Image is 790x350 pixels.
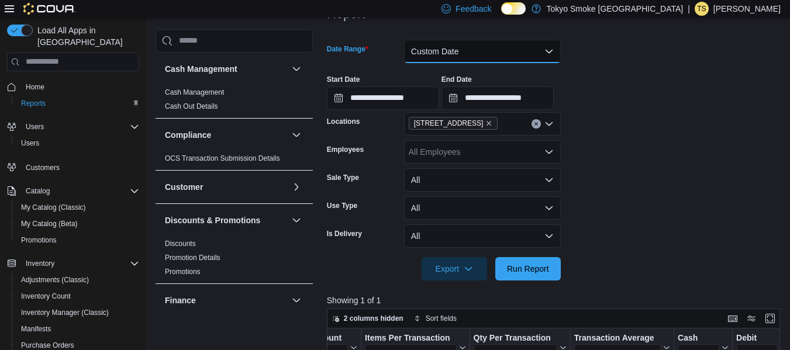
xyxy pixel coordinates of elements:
[16,96,139,110] span: Reports
[695,2,709,16] div: Tyson Stansford
[688,2,690,16] p: |
[289,213,303,227] button: Discounts & Promotions
[12,232,144,248] button: Promotions
[165,294,196,306] h3: Finance
[16,200,91,214] a: My Catalog (Classic)
[327,173,359,182] label: Sale Type
[165,154,280,163] span: OCS Transaction Submission Details
[156,85,313,118] div: Cash Management
[12,272,144,288] button: Adjustments (Classic)
[501,2,526,15] input: Dark Mode
[327,44,368,54] label: Date Range
[365,333,457,344] div: Items Per Transaction
[23,3,75,15] img: Cova
[2,255,144,272] button: Inventory
[21,308,109,317] span: Inventory Manager (Classic)
[327,117,360,126] label: Locations
[404,196,561,220] button: All
[165,181,287,193] button: Customer
[473,333,557,344] div: Qty Per Transaction
[429,257,480,280] span: Export
[16,306,113,320] a: Inventory Manager (Classic)
[156,151,313,170] div: Compliance
[12,321,144,337] button: Manifests
[289,62,303,76] button: Cash Management
[441,75,472,84] label: End Date
[327,294,785,306] p: Showing 1 of 1
[21,120,49,134] button: Users
[441,86,554,110] input: Press the down key to open a popover containing a calendar.
[697,2,706,16] span: TS
[12,135,144,151] button: Users
[26,122,44,131] span: Users
[21,184,139,198] span: Catalog
[16,289,75,303] a: Inventory Count
[21,160,139,174] span: Customers
[547,2,684,16] p: Tokyo Smoke [GEOGRAPHIC_DATA]
[21,324,51,334] span: Manifests
[21,219,78,228] span: My Catalog (Beta)
[12,216,144,232] button: My Catalog (Beta)
[21,257,59,271] button: Inventory
[165,102,218,111] span: Cash Out Details
[409,117,498,130] span: 11795 Bramalea Rd
[763,311,777,325] button: Enter fullscreen
[532,119,541,129] button: Clear input
[12,288,144,304] button: Inventory Count
[2,119,144,135] button: Users
[344,314,403,323] span: 2 columns hidden
[165,254,220,262] a: Promotion Details
[26,82,44,92] span: Home
[422,257,487,280] button: Export
[404,224,561,248] button: All
[327,86,439,110] input: Press the down key to open a popover containing a calendar.
[21,99,46,108] span: Reports
[16,273,94,287] a: Adjustments (Classic)
[165,214,260,226] h3: Discounts & Promotions
[165,88,224,96] a: Cash Management
[16,200,139,214] span: My Catalog (Classic)
[456,3,491,15] span: Feedback
[16,233,139,247] span: Promotions
[156,237,313,283] div: Discounts & Promotions
[21,79,139,94] span: Home
[21,275,89,285] span: Adjustments (Classic)
[2,158,144,175] button: Customers
[165,214,287,226] button: Discounts & Promotions
[26,163,60,172] span: Customers
[744,311,758,325] button: Display options
[165,88,224,97] span: Cash Management
[21,120,139,134] span: Users
[414,117,484,129] span: [STREET_ADDRESS]
[327,145,364,154] label: Employees
[165,129,287,141] button: Compliance
[495,257,561,280] button: Run Report
[16,233,61,247] a: Promotions
[12,304,144,321] button: Inventory Manager (Classic)
[2,78,144,95] button: Home
[12,95,144,112] button: Reports
[16,217,82,231] a: My Catalog (Beta)
[16,322,56,336] a: Manifests
[327,75,360,84] label: Start Date
[713,2,781,16] p: [PERSON_NAME]
[165,181,203,193] h3: Customer
[21,138,39,148] span: Users
[485,120,492,127] button: Remove 11795 Bramalea Rd from selection in this group
[165,267,201,276] span: Promotions
[16,217,139,231] span: My Catalog (Beta)
[165,102,218,110] a: Cash Out Details
[285,333,348,344] div: Total Discount
[327,229,362,238] label: Is Delivery
[165,294,287,306] button: Finance
[426,314,457,323] span: Sort fields
[21,341,74,350] span: Purchase Orders
[409,311,461,325] button: Sort fields
[21,80,49,94] a: Home
[165,154,280,162] a: OCS Transaction Submission Details
[289,293,303,307] button: Finance
[165,129,211,141] h3: Compliance
[16,96,50,110] a: Reports
[16,273,139,287] span: Adjustments (Classic)
[165,63,237,75] h3: Cash Management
